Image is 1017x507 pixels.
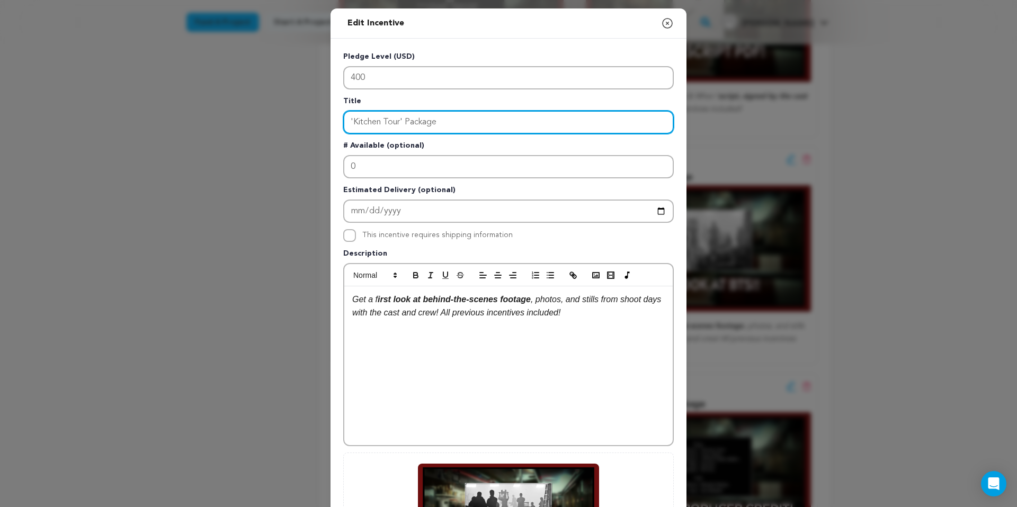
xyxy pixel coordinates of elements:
input: Enter Estimated Delivery [343,200,674,223]
input: Enter number available [343,155,674,178]
p: # Available (optional) [343,140,674,155]
label: This incentive requires shipping information [362,231,513,239]
input: Enter title [343,111,674,134]
p: Pledge Level (USD) [343,51,674,66]
input: Enter level [343,66,674,89]
div: Open Intercom Messenger [981,471,1006,496]
h2: Edit Incentive [343,13,408,34]
p: Estimated Delivery (optional) [343,185,674,200]
p: Title [343,96,674,111]
em: irst look at behind-the-scenes footage [378,295,531,304]
p: Description [343,248,674,263]
em: Get a f [352,295,378,304]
